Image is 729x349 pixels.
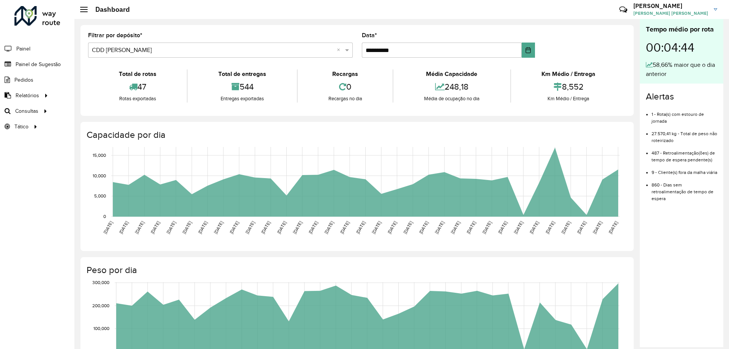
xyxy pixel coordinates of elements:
h4: Peso por dia [87,265,626,276]
text: [DATE] [197,220,208,235]
span: [PERSON_NAME] [PERSON_NAME] [633,10,708,17]
text: [DATE] [418,220,429,235]
text: [DATE] [576,220,587,235]
span: Tático [14,123,28,131]
text: [DATE] [513,220,524,235]
button: Choose Date [522,43,535,58]
li: 1 - Rota(s) com estouro de jornada [652,105,717,125]
div: 8,552 [513,79,624,95]
div: Entregas exportadas [189,95,295,103]
a: Contato Rápido [615,2,631,18]
span: Painel de Sugestão [16,60,61,68]
text: 15,000 [93,153,106,158]
span: Clear all [337,46,343,55]
div: Recargas no dia [300,95,391,103]
text: [DATE] [434,220,445,235]
div: Recargas [300,69,391,79]
text: [DATE] [213,220,224,235]
text: [DATE] [607,220,619,235]
text: [DATE] [308,220,319,235]
text: 100,000 [93,326,109,331]
text: [DATE] [229,220,240,235]
text: 200,000 [92,303,109,308]
text: [DATE] [544,220,555,235]
div: Rotas exportadas [90,95,185,103]
text: [DATE] [355,220,366,235]
h4: Alertas [646,91,717,102]
text: [DATE] [260,220,271,235]
text: [DATE] [387,220,398,235]
li: 27.570,41 kg - Total de peso não roteirizado [652,125,717,144]
text: 5,000 [94,193,106,198]
div: 544 [189,79,295,95]
span: Consultas [15,107,38,115]
text: [DATE] [245,220,256,235]
text: [DATE] [323,220,335,235]
h4: Capacidade por dia [87,129,626,141]
span: Pedidos [14,76,33,84]
div: Km Médio / Entrega [513,69,624,79]
text: [DATE] [134,220,145,235]
text: [DATE] [402,220,413,235]
h3: [PERSON_NAME] [633,2,708,9]
text: [DATE] [497,220,508,235]
span: Relatórios [16,92,39,99]
div: 00:04:44 [646,35,717,60]
text: [DATE] [339,220,350,235]
text: [DATE] [481,220,492,235]
text: [DATE] [118,220,129,235]
h2: Dashboard [88,5,130,14]
text: 300,000 [92,280,109,285]
div: Km Médio / Entrega [513,95,624,103]
div: Total de rotas [90,69,185,79]
text: [DATE] [450,220,461,235]
div: Média de ocupação no dia [395,95,508,103]
li: 487 - Retroalimentação(ões) de tempo de espera pendente(s) [652,144,717,163]
div: 47 [90,79,185,95]
div: 248,18 [395,79,508,95]
text: [DATE] [103,220,114,235]
text: [DATE] [166,220,177,235]
text: 10,000 [93,173,106,178]
label: Data [362,31,377,40]
text: [DATE] [292,220,303,235]
div: Tempo médio por rota [646,24,717,35]
text: 0 [103,214,106,219]
li: 860 - Dias sem retroalimentação de tempo de espera [652,176,717,202]
div: 58,66% maior que o dia anterior [646,60,717,79]
div: Média Capacidade [395,69,508,79]
text: [DATE] [560,220,571,235]
label: Filtrar por depósito [88,31,142,40]
text: [DATE] [181,220,193,235]
span: Painel [16,45,30,53]
div: Total de entregas [189,69,295,79]
div: 0 [300,79,391,95]
li: 9 - Cliente(s) fora da malha viária [652,163,717,176]
text: [DATE] [592,220,603,235]
text: [DATE] [465,220,477,235]
text: [DATE] [150,220,161,235]
text: [DATE] [529,220,540,235]
text: [DATE] [371,220,382,235]
text: [DATE] [276,220,287,235]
